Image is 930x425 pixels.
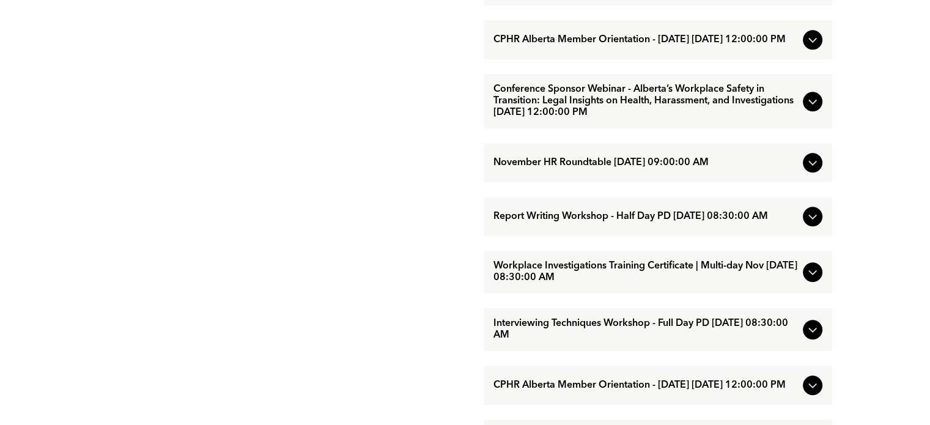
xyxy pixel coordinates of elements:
[493,380,798,391] span: CPHR Alberta Member Orientation - [DATE] [DATE] 12:00:00 PM
[493,211,798,223] span: Report Writing Workshop - Half Day PD [DATE] 08:30:00 AM
[493,34,798,46] span: CPHR Alberta Member Orientation - [DATE] [DATE] 12:00:00 PM
[493,318,798,341] span: Interviewing Techniques Workshop - Full Day PD [DATE] 08:30:00 AM
[493,84,798,119] span: Conference Sponsor Webinar - Alberta’s Workplace Safety in Transition: Legal Insights on Health, ...
[493,157,798,169] span: November HR Roundtable [DATE] 09:00:00 AM
[493,261,798,284] span: Workplace Investigations Training Certificate | Multi-day Nov [DATE] 08:30:00 AM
